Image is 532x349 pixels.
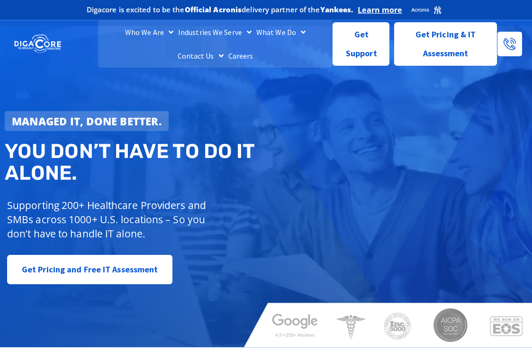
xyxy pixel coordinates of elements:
[333,22,389,66] a: Get Support
[7,198,223,241] p: Supporting 200+ Healthcare Providers and SMBs across 1000+ U.S. locations – So you don’t have to ...
[185,5,242,14] b: Official Acronis
[254,20,308,44] a: What We Do
[14,34,61,54] img: DigaCore Technology Consulting
[22,260,158,279] span: Get Pricing and Free IT Assessment
[175,44,226,68] a: Contact Us
[87,6,353,13] h2: Digacore is excited to be the delivery partner of the
[394,22,497,66] a: Get Pricing & IT Assessment
[411,5,442,15] img: Acronis
[320,5,353,14] b: Yankees.
[98,20,333,68] nav: Menu
[358,5,402,15] a: Learn more
[402,25,489,63] span: Get Pricing & IT Assessment
[5,111,169,131] a: Managed IT, done better.
[7,255,172,284] a: Get Pricing and Free IT Assessment
[5,140,271,184] h2: You don’t have to do IT alone.
[176,20,254,44] a: Industries We Serve
[12,114,162,128] strong: Managed IT, done better.
[123,20,176,44] a: Who We Are
[341,25,382,63] span: Get Support
[226,44,256,68] a: Careers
